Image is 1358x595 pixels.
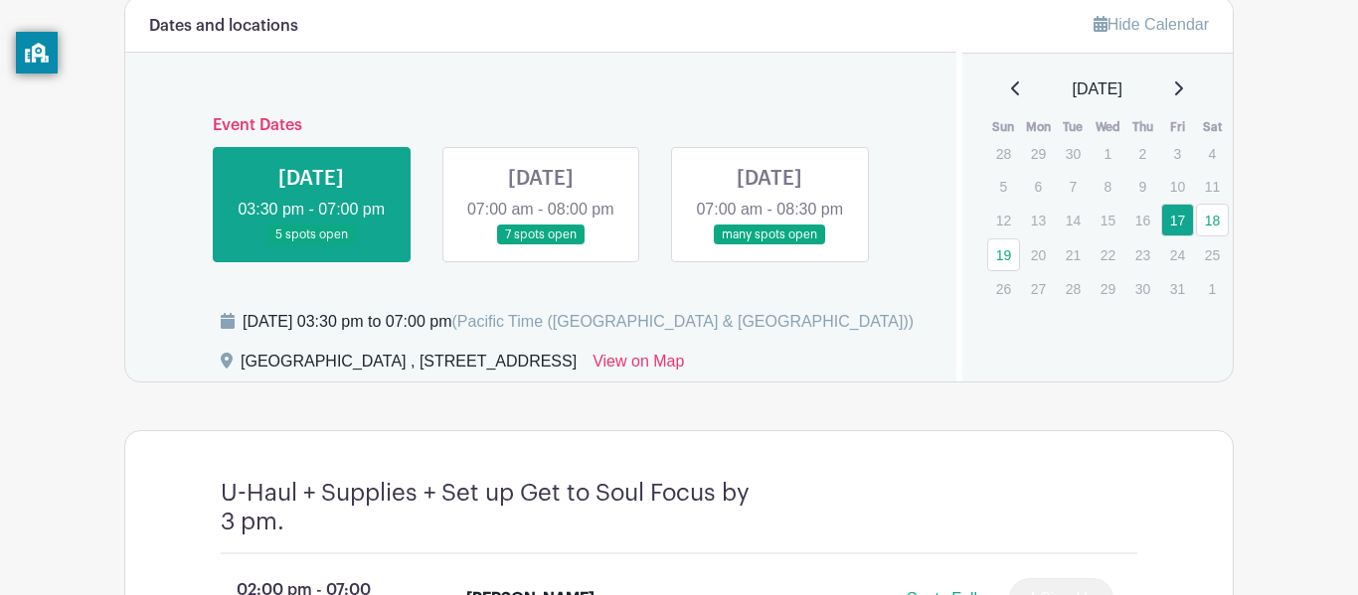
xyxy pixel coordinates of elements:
div: [DATE] 03:30 pm to 07:00 pm [243,310,914,334]
p: 23 [1126,239,1159,270]
span: [DATE] [1073,77,1122,101]
p: 7 [1057,171,1090,202]
p: 26 [987,273,1020,304]
span: (Pacific Time ([GEOGRAPHIC_DATA] & [GEOGRAPHIC_DATA])) [451,313,914,330]
p: 29 [1022,138,1055,169]
p: 28 [987,138,1020,169]
p: 30 [1057,138,1090,169]
a: 18 [1196,204,1229,236]
a: 19 [987,238,1020,271]
p: 1 [1092,138,1124,169]
p: 21 [1057,239,1090,270]
p: 29 [1092,273,1124,304]
p: 1 [1196,273,1229,304]
p: 31 [1161,273,1194,304]
button: privacy banner [16,32,58,74]
p: 12 [987,205,1020,235]
p: 9 [1126,171,1159,202]
h6: Dates and locations [149,17,298,36]
th: Thu [1125,117,1160,137]
p: 28 [1057,273,1090,304]
p: 8 [1092,171,1124,202]
a: Hide Calendar [1094,16,1209,33]
p: 27 [1022,273,1055,304]
a: 17 [1161,204,1194,236]
a: View on Map [593,350,684,381]
p: 22 [1092,239,1124,270]
h4: U-Haul + Supplies + Set up Get to Soul Focus by 3 pm. [221,479,767,536]
div: [GEOGRAPHIC_DATA] , [STREET_ADDRESS] [241,350,577,381]
p: 6 [1022,171,1055,202]
p: 11 [1196,171,1229,202]
p: 14 [1057,205,1090,235]
th: Fri [1160,117,1195,137]
p: 16 [1126,205,1159,235]
p: 15 [1092,205,1124,235]
p: 20 [1022,239,1055,270]
h6: Event Dates [197,116,885,135]
p: 13 [1022,205,1055,235]
p: 5 [987,171,1020,202]
p: 3 [1161,138,1194,169]
th: Mon [1021,117,1056,137]
th: Sat [1195,117,1230,137]
p: 2 [1126,138,1159,169]
th: Sun [986,117,1021,137]
p: 4 [1196,138,1229,169]
p: 25 [1196,239,1229,270]
th: Tue [1056,117,1091,137]
p: 24 [1161,239,1194,270]
p: 10 [1161,171,1194,202]
p: 30 [1126,273,1159,304]
th: Wed [1091,117,1125,137]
